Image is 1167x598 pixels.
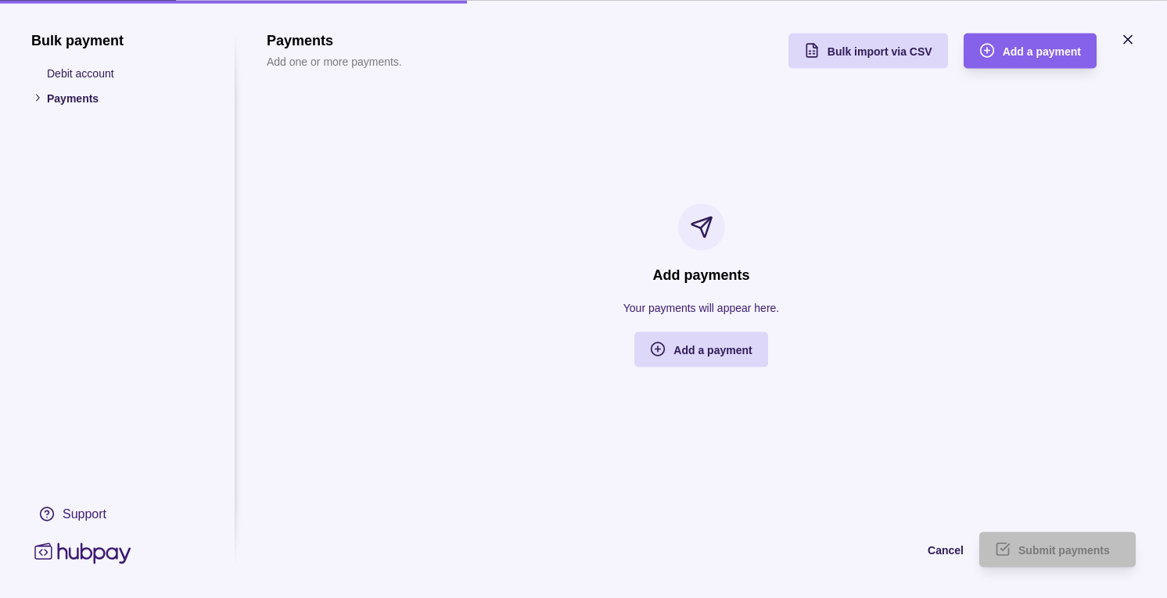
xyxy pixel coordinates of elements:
h1: Bulk payment [31,31,203,48]
p: Your payments will appear here. [623,299,780,316]
div: Support [63,505,106,522]
button: Cancel [807,532,964,567]
p: Debit account [47,64,203,81]
span: Submit payments [1018,544,1110,557]
h1: Payments [267,31,402,48]
p: Add payments [652,266,749,283]
button: Add a payment [634,331,767,367]
button: Add a payment [964,33,1097,68]
p: Payments [47,89,203,106]
span: Add a payment [673,344,752,356]
span: Add a payment [1003,45,1081,58]
span: Cancel [928,544,964,557]
button: Bulk import via CSV [788,33,948,68]
a: Support [31,497,203,530]
span: Bulk import via CSV [828,45,932,58]
p: Add one or more payments. [267,52,402,70]
button: Submit payments [979,532,1136,567]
